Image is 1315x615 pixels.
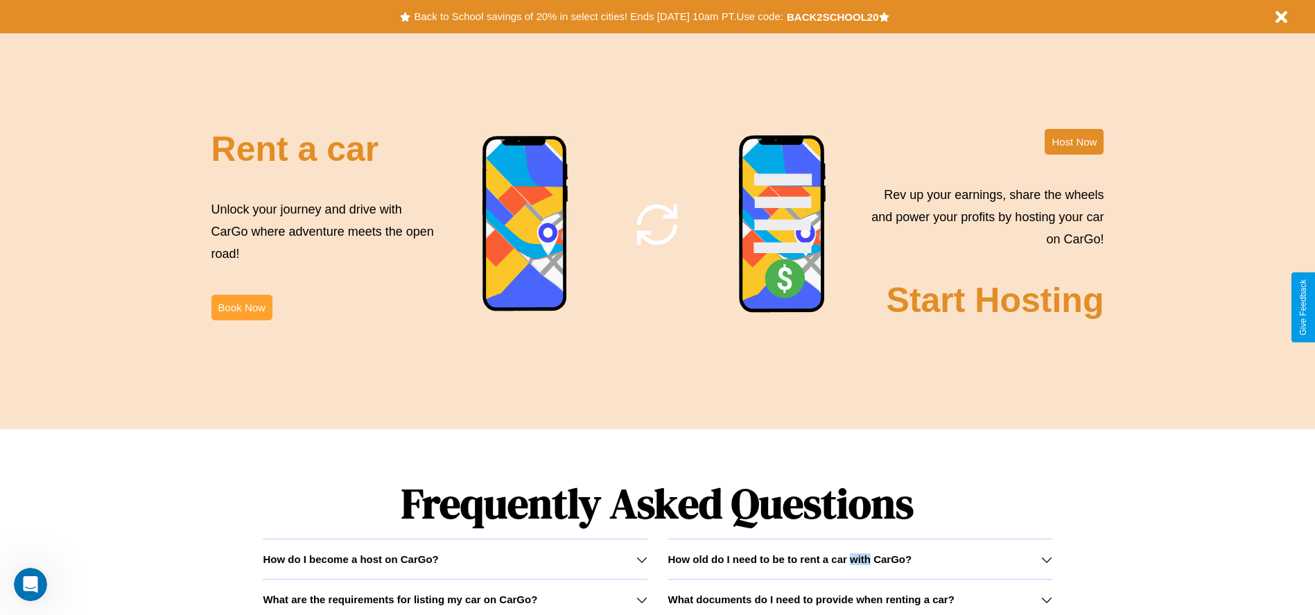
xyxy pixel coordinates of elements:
[263,553,438,565] h3: How do I become a host on CarGo?
[887,280,1104,320] h2: Start Hosting
[787,11,879,23] b: BACK2SCHOOL20
[1298,279,1308,336] div: Give Feedback
[211,198,439,266] p: Unlock your journey and drive with CarGo where adventure meets the open road!
[263,468,1052,539] h1: Frequently Asked Questions
[482,135,569,313] img: phone
[1045,129,1104,155] button: Host Now
[263,594,537,605] h3: What are the requirements for listing my car on CarGo?
[863,184,1104,251] p: Rev up your earnings, share the wheels and power your profits by hosting your car on CarGo!
[738,135,827,315] img: phone
[14,568,47,601] iframe: Intercom live chat
[668,594,955,605] h3: What documents do I need to provide when renting a car?
[211,129,379,169] h2: Rent a car
[410,7,786,26] button: Back to School savings of 20% in select cities! Ends [DATE] 10am PT.Use code:
[668,553,912,565] h3: How old do I need to be to rent a car with CarGo?
[211,295,272,320] button: Book Now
